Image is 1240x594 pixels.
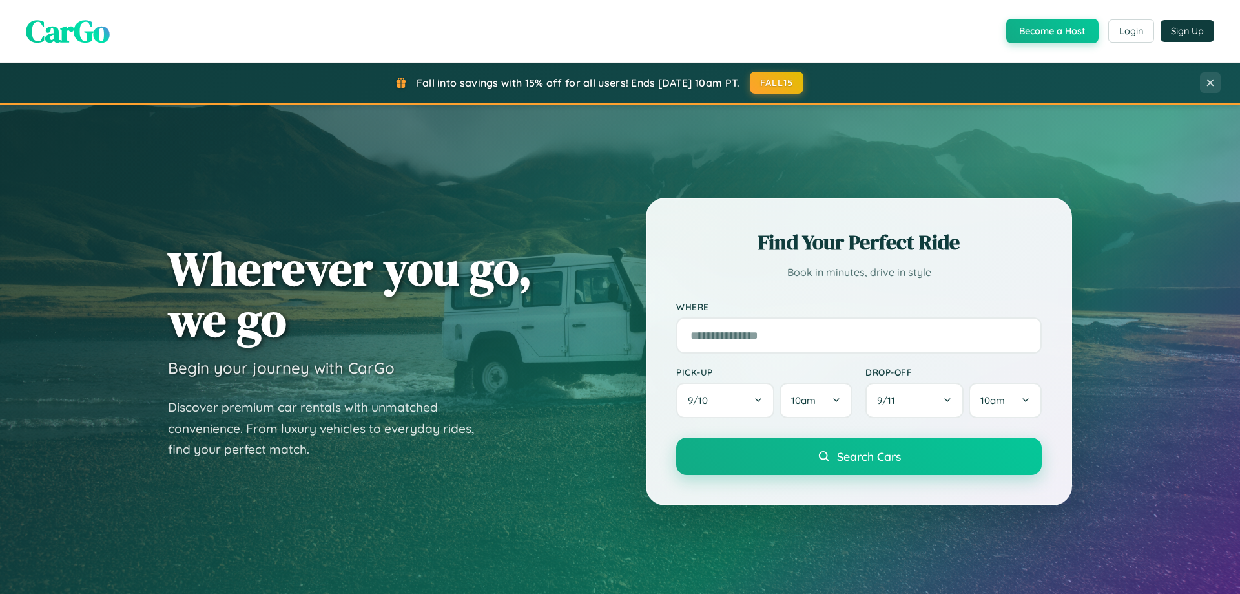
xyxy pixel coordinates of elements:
[168,397,491,460] p: Discover premium car rentals with unmatched convenience. From luxury vehicles to everyday rides, ...
[1161,20,1214,42] button: Sign Up
[1006,19,1099,43] button: Become a Host
[865,366,1042,377] label: Drop-off
[26,10,110,52] span: CarGo
[676,301,1042,312] label: Where
[791,394,816,407] span: 10am
[168,358,395,377] h3: Begin your journey with CarGo
[168,243,532,345] h1: Wherever you go, we go
[980,394,1005,407] span: 10am
[676,366,852,377] label: Pick-up
[688,394,714,407] span: 9 / 10
[837,449,901,463] span: Search Cars
[676,228,1042,257] h2: Find Your Perfect Ride
[750,72,804,94] button: FALL15
[780,383,852,418] button: 10am
[1108,19,1154,43] button: Login
[877,394,902,407] span: 9 / 11
[676,263,1042,282] p: Book in minutes, drive in style
[865,383,964,418] button: 9/11
[417,76,740,89] span: Fall into savings with 15% off for all users! Ends [DATE] 10am PT.
[969,383,1042,418] button: 10am
[676,438,1042,475] button: Search Cars
[676,383,774,418] button: 9/10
